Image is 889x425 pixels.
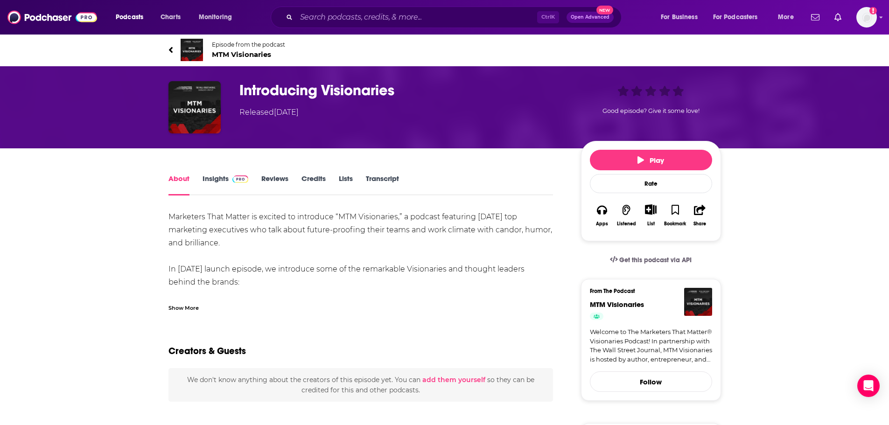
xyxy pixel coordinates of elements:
span: Charts [161,11,181,24]
a: MTM VisionariesEpisode from the podcastMTM Visionaries [168,39,721,61]
button: Follow [590,371,712,392]
button: open menu [192,10,244,25]
div: Show More ButtonList [638,198,663,232]
button: Show More Button [641,204,660,215]
a: Lists [339,174,353,195]
img: MTM Visionaries [684,288,712,316]
a: Welcome to The Marketers That Matter® Visionaries Podcast! In partnership with The Wall Street Jo... [590,327,712,364]
a: Show notifications dropdown [807,9,823,25]
span: We don't know anything about the creators of this episode yet . You can so they can be credited f... [187,376,534,394]
span: MTM Visionaries [212,50,285,59]
div: Search podcasts, credits, & more... [280,7,630,28]
h3: From The Podcast [590,288,705,294]
input: Search podcasts, credits, & more... [296,10,537,25]
svg: Add a profile image [869,7,877,14]
span: More [778,11,794,24]
button: Show profile menu [856,7,877,28]
a: Transcript [366,174,399,195]
a: Get this podcast via API [602,249,700,272]
div: Listened [617,221,636,227]
button: Apps [590,198,614,232]
span: Get this podcast via API [619,256,692,264]
button: Open AdvancedNew [567,12,614,23]
span: For Podcasters [713,11,758,24]
img: Introducing Visionaries [168,81,221,133]
img: Podchaser Pro [232,175,249,183]
img: MTM Visionaries [181,39,203,61]
span: Podcasts [116,11,143,24]
span: Logged in as KaitlynEsposito [856,7,877,28]
a: About [168,174,189,195]
button: open menu [654,10,709,25]
div: Released [DATE] [239,107,299,118]
h1: Introducing Visionaries [239,81,566,99]
button: open menu [707,10,771,25]
span: Play [637,156,664,165]
button: open menu [771,10,805,25]
span: For Business [661,11,698,24]
div: Share [693,221,706,227]
h2: Creators & Guests [168,345,246,357]
a: Reviews [261,174,288,195]
img: User Profile [856,7,877,28]
span: Open Advanced [571,15,609,20]
span: New [596,6,613,14]
button: Share [687,198,712,232]
div: Rate [590,174,712,193]
a: Show notifications dropdown [831,9,845,25]
button: add them yourself [422,376,485,383]
div: Open Intercom Messenger [857,375,880,397]
a: Charts [154,10,186,25]
span: Monitoring [199,11,232,24]
div: Apps [596,221,608,227]
div: Bookmark [664,221,686,227]
img: Podchaser - Follow, Share and Rate Podcasts [7,8,97,26]
button: Bookmark [663,198,687,232]
span: Ctrl K [537,11,559,23]
a: InsightsPodchaser Pro [203,174,249,195]
button: Play [590,150,712,170]
a: MTM Visionaries [590,300,644,309]
button: open menu [109,10,155,25]
span: Good episode? Give it some love! [602,107,700,114]
div: List [647,221,655,227]
a: Credits [301,174,326,195]
span: Episode from the podcast [212,41,285,48]
button: Listened [614,198,638,232]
